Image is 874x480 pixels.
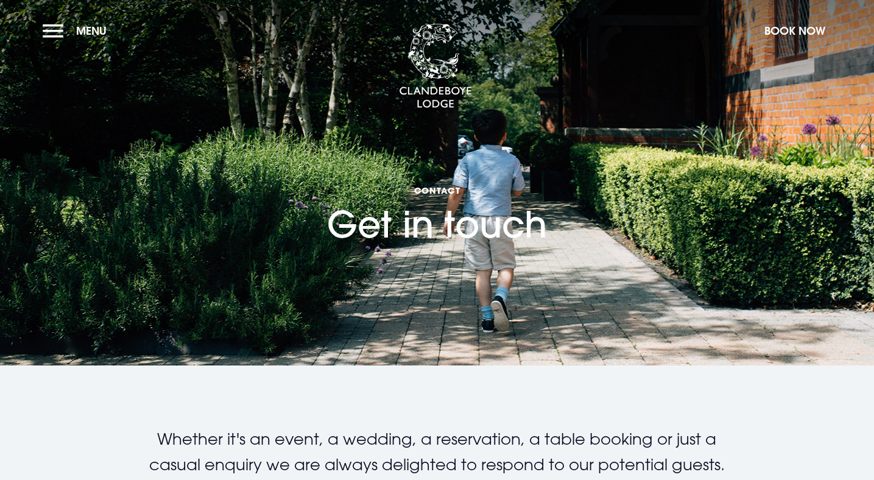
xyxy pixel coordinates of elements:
button: Menu [43,18,113,44]
h1: Get in touch [327,125,547,247]
span: Menu [76,24,107,38]
button: Book Now [758,18,831,44]
span: Contact [327,185,547,196]
img: Clandeboye Lodge [399,24,472,109]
